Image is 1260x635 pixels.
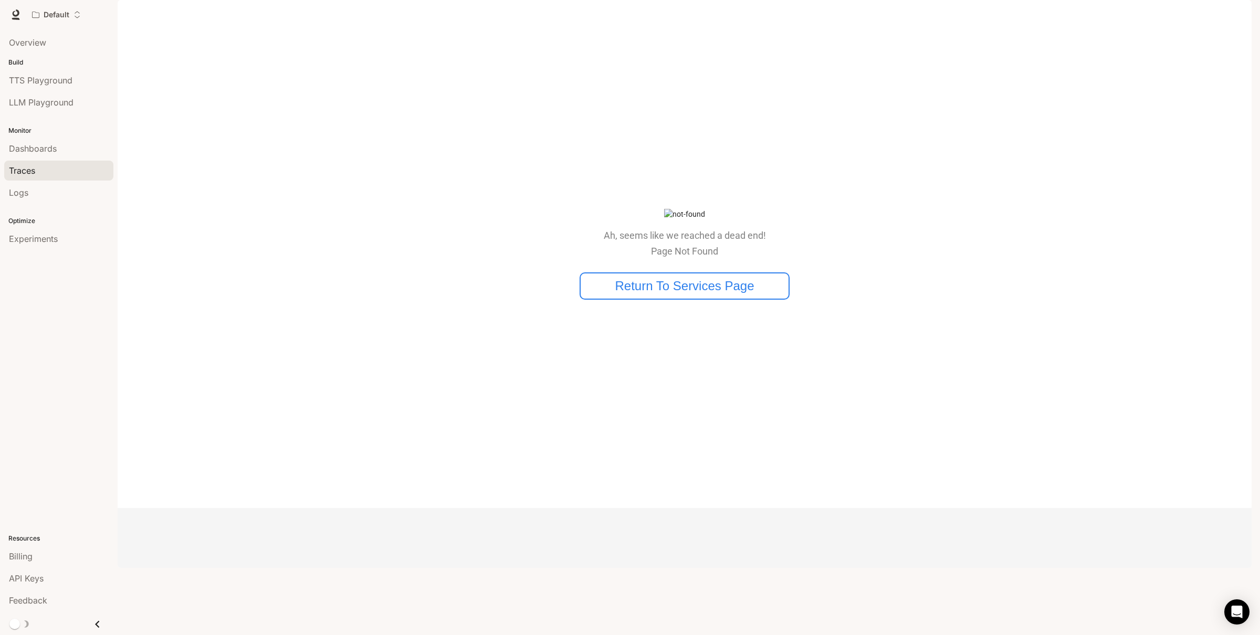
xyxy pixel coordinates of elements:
button: Return To Services Page [580,272,790,300]
button: Open workspace menu [27,4,86,25]
img: not-found [664,209,705,220]
p: Ah, seems like we reached a dead end! [604,230,766,241]
div: Open Intercom Messenger [1224,599,1249,625]
p: Page Not Found [604,246,766,257]
p: Default [44,10,69,19]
